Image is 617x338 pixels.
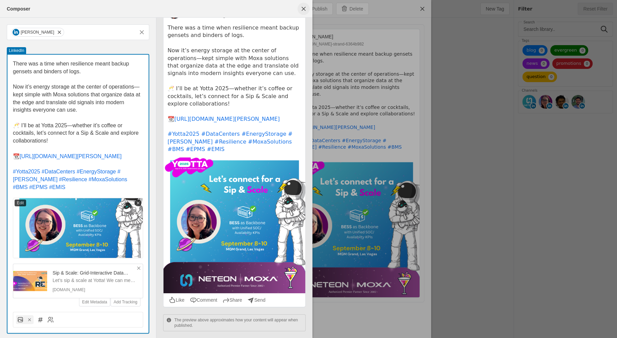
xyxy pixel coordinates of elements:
[13,184,28,190] span: #BMS
[13,61,131,74] span: There was a time when resilience meant backup gensets and binders of logs.
[13,153,20,159] span: 📆
[26,40,61,44] div: Domain Overview
[21,30,54,35] div: [PERSON_NAME]
[248,138,292,145] a: #MoxaSolutions
[11,18,16,23] img: website_grey.svg
[190,297,217,303] li: Comment
[29,184,47,190] span: #EPMS
[168,131,199,137] a: #Yotta2025
[136,26,148,38] button: Remove all
[20,153,122,159] span: [URL][DOMAIN_NAME][PERSON_NAME]
[68,39,73,45] img: tab_keywords_by_traffic_grey.svg
[248,297,266,303] li: Send
[242,131,286,137] a: #EnergyStorage
[18,18,75,23] div: Domain: [DOMAIN_NAME]
[53,269,137,276] div: Sip & Scale: Grid-Interactive Data Centers × Renewables - Kelly Wang
[11,11,16,16] img: logo_orange.svg
[168,24,301,153] pre: There was a time when resilience meant backup gensets and binders of logs. Now it’s energy storag...
[59,176,87,182] span: #Resilience
[7,47,26,54] div: LinkedIn
[223,297,242,303] li: Share
[168,146,184,152] a: #BMS
[7,5,30,12] div: Composer
[111,298,140,306] button: Add Tracking
[174,317,303,328] p: The preview above approximates how your content will appear when published.
[53,277,137,284] p: Let’s sip & scale at Yotta! We can meet right at the event, grab a coffee at Starbucks, chat over...
[19,11,33,16] div: v 4.0.25
[13,264,47,298] img: Sip & Scale: Grid-Interactive Data Centers × Renewables - Kelly Wang
[201,131,240,137] a: #DataCenters
[169,297,185,303] li: Like
[186,146,205,152] a: #EPMS
[136,265,141,271] app-icon: Remove
[214,138,246,145] a: #Resilience
[42,169,75,174] span: #DataCenters
[13,198,143,258] img: cb136917-a142-7aa2-553b-19e3eb23890a.png
[13,169,120,182] span: #[PERSON_NAME]
[77,169,116,174] span: #EnergyStorage
[53,287,137,293] div: [DOMAIN_NAME]
[15,200,26,206] div: Edit
[75,40,114,44] div: Keywords by Traffic
[163,157,305,293] img: undefined
[168,131,292,145] a: #[PERSON_NAME]
[174,116,280,122] a: [URL][DOMAIN_NAME][PERSON_NAME]
[135,200,141,206] div: remove
[13,169,40,174] span: #Yotta2025
[18,39,24,45] img: tab_domain_overview_orange.svg
[13,84,142,113] span: Now it’s energy storage at the center of operations—kept simple with Moxa solutions that organize...
[89,176,127,182] span: #MoxaSolutions
[79,298,110,306] button: Edit Metadata
[13,123,140,144] span: 🥂 I’ll be at Yotta 2025—whether it’s coffee or cocktails, let’s connect for a Sip & Scale and exp...
[207,146,225,152] a: #EMIS
[49,184,65,190] span: #EMIS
